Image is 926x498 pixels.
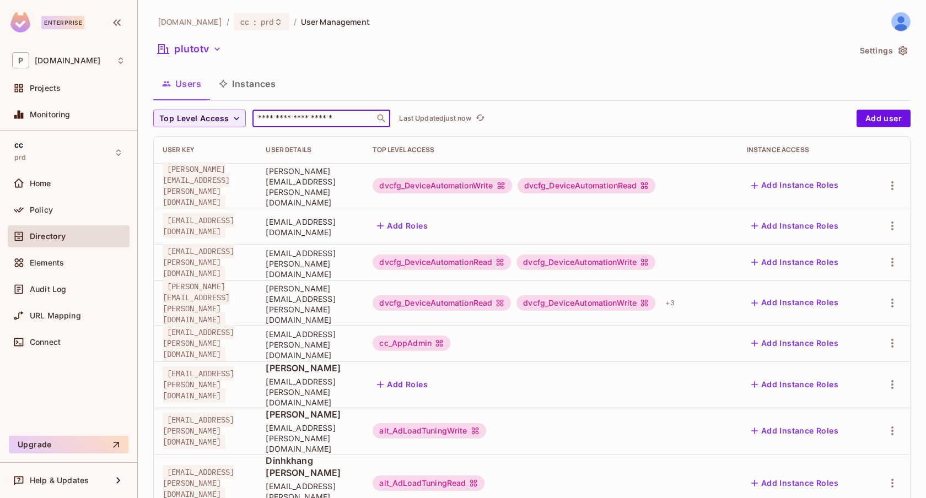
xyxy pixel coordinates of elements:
span: Elements [30,258,64,267]
span: [PERSON_NAME][EMAIL_ADDRESS][PERSON_NAME][DOMAIN_NAME] [266,166,355,208]
button: Add user [857,110,911,127]
div: User Key [163,145,248,154]
button: Add Instance Roles [747,376,843,393]
div: User Details [266,145,355,154]
div: + 3 [661,294,679,312]
li: / [227,17,229,27]
span: [EMAIL_ADDRESS][PERSON_NAME][DOMAIN_NAME] [266,376,355,408]
span: [EMAIL_ADDRESS][PERSON_NAME][DOMAIN_NAME] [163,244,234,280]
button: Upgrade [9,436,128,453]
img: Luis Albarenga [892,13,910,31]
span: Home [30,179,51,188]
img: SReyMgAAAABJRU5ErkJggg== [10,12,30,33]
span: [EMAIL_ADDRESS][DOMAIN_NAME] [266,216,355,237]
div: dvcfg_DeviceAutomationWrite [373,178,512,193]
button: Add Instance Roles [747,253,843,271]
button: refresh [473,112,487,125]
span: Directory [30,232,66,241]
button: Add Instance Roles [747,422,843,440]
span: Audit Log [30,285,66,294]
span: : [253,18,257,26]
span: [EMAIL_ADDRESS][PERSON_NAME][DOMAIN_NAME] [163,325,234,361]
div: dvcfg_DeviceAutomationRead [373,295,511,311]
button: Instances [210,70,284,98]
span: [PERSON_NAME] [266,362,355,374]
span: Help & Updates [30,476,89,485]
button: Settings [855,42,911,59]
button: Add Instance Roles [747,177,843,194]
button: Add Roles [373,217,432,235]
span: prd [261,17,273,27]
button: Add Instance Roles [747,474,843,492]
div: Instance Access [747,145,860,154]
span: Projects [30,84,61,93]
span: [PERSON_NAME][EMAIL_ADDRESS][PERSON_NAME][DOMAIN_NAME] [163,162,230,209]
span: cc [14,140,23,149]
span: [EMAIL_ADDRESS][PERSON_NAME][DOMAIN_NAME] [266,423,355,454]
span: [PERSON_NAME][EMAIL_ADDRESS][PERSON_NAME][DOMAIN_NAME] [266,283,355,325]
li: / [294,17,297,27]
span: URL Mapping [30,311,81,320]
span: [EMAIL_ADDRESS][PERSON_NAME][DOMAIN_NAME] [163,413,234,449]
div: Top Level Access [373,145,729,154]
span: Click to refresh data [471,112,487,125]
span: Monitoring [30,110,71,119]
span: Dinhkhang [PERSON_NAME] [266,454,355,479]
div: Enterprise [41,16,84,29]
button: Top Level Access [153,110,246,127]
button: Add Instance Roles [747,334,843,352]
button: Add Roles [373,376,432,393]
span: P [12,52,29,68]
span: Top Level Access [159,112,229,126]
button: Add Instance Roles [747,294,843,312]
button: Add Instance Roles [747,217,843,235]
button: Users [153,70,210,98]
button: plutotv [153,40,226,58]
span: [EMAIL_ADDRESS][PERSON_NAME][DOMAIN_NAME] [266,248,355,279]
span: [PERSON_NAME] [266,408,355,420]
span: prd [14,153,26,162]
div: dvcfg_DeviceAutomationWrite [516,295,655,311]
span: cc [240,17,249,27]
span: [PERSON_NAME][EMAIL_ADDRESS][PERSON_NAME][DOMAIN_NAME] [163,279,230,327]
div: alt_AdLoadTuningRead [373,475,484,491]
span: Connect [30,338,61,347]
span: the active workspace [158,17,222,27]
div: dvcfg_DeviceAutomationRead [518,178,656,193]
div: cc_AppAdmin [373,335,450,351]
span: Policy [30,205,53,214]
span: [EMAIL_ADDRESS][DOMAIN_NAME] [163,213,234,239]
span: User Management [301,17,370,27]
span: refresh [476,113,485,124]
div: dvcfg_DeviceAutomationWrite [516,255,655,270]
span: [EMAIL_ADDRESS][PERSON_NAME][DOMAIN_NAME] [163,366,234,403]
div: alt_AdLoadTuningWrite [373,423,486,439]
span: [EMAIL_ADDRESS][PERSON_NAME][DOMAIN_NAME] [266,329,355,360]
div: dvcfg_DeviceAutomationRead [373,255,511,270]
p: Last Updated just now [399,114,471,123]
span: Workspace: pluto.tv [35,56,100,65]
